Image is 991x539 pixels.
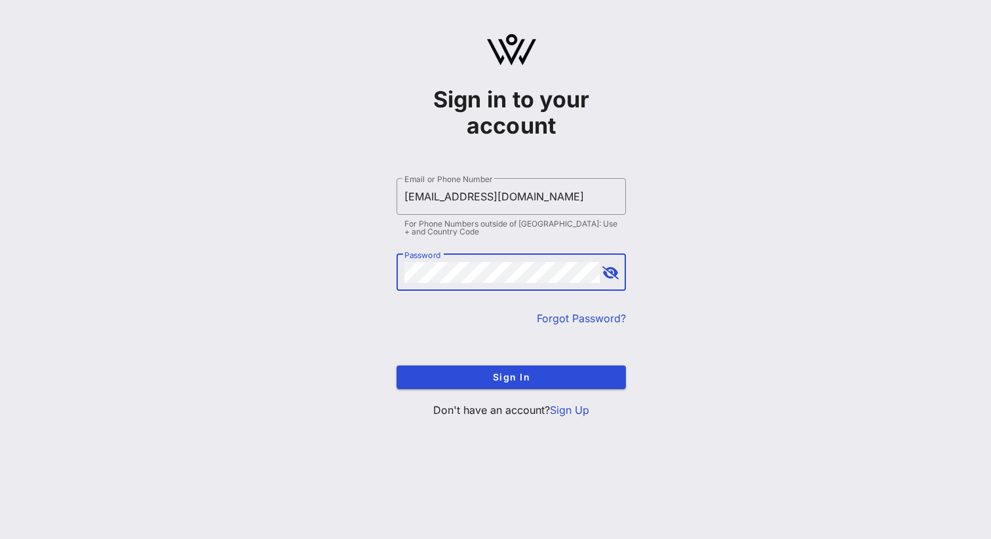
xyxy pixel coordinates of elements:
[397,402,626,418] p: Don't have an account?
[404,174,492,184] label: Email or Phone Number
[602,267,619,280] button: append icon
[537,312,626,325] a: Forgot Password?
[550,403,589,417] a: Sign Up
[397,86,626,139] h1: Sign in to your account
[404,220,618,236] div: For Phone Numbers outside of [GEOGRAPHIC_DATA]: Use + and Country Code
[404,250,441,260] label: Password
[487,34,536,65] img: logo.svg
[397,365,626,389] button: Sign In
[407,371,615,382] span: Sign In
